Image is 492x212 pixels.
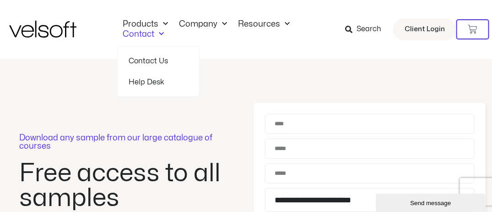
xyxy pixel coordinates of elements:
[345,22,388,37] a: Search
[405,23,445,35] span: Client Login
[232,19,295,29] a: ResourcesMenu Toggle
[117,29,169,39] a: ContactMenu Toggle
[19,161,225,211] h2: Free access to all samples
[9,21,76,38] img: Velsoft Training Materials
[19,134,225,151] p: Download any sample from our large catalogue of courses
[117,46,200,97] ul: ContactMenu Toggle
[173,19,232,29] a: CompanyMenu Toggle
[393,18,456,40] a: Client Login
[357,23,381,35] span: Search
[117,19,173,29] a: ProductsMenu Toggle
[117,19,338,39] nav: Menu
[129,50,188,72] a: Contact Us
[376,192,487,212] iframe: chat widget
[129,72,188,93] a: Help Desk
